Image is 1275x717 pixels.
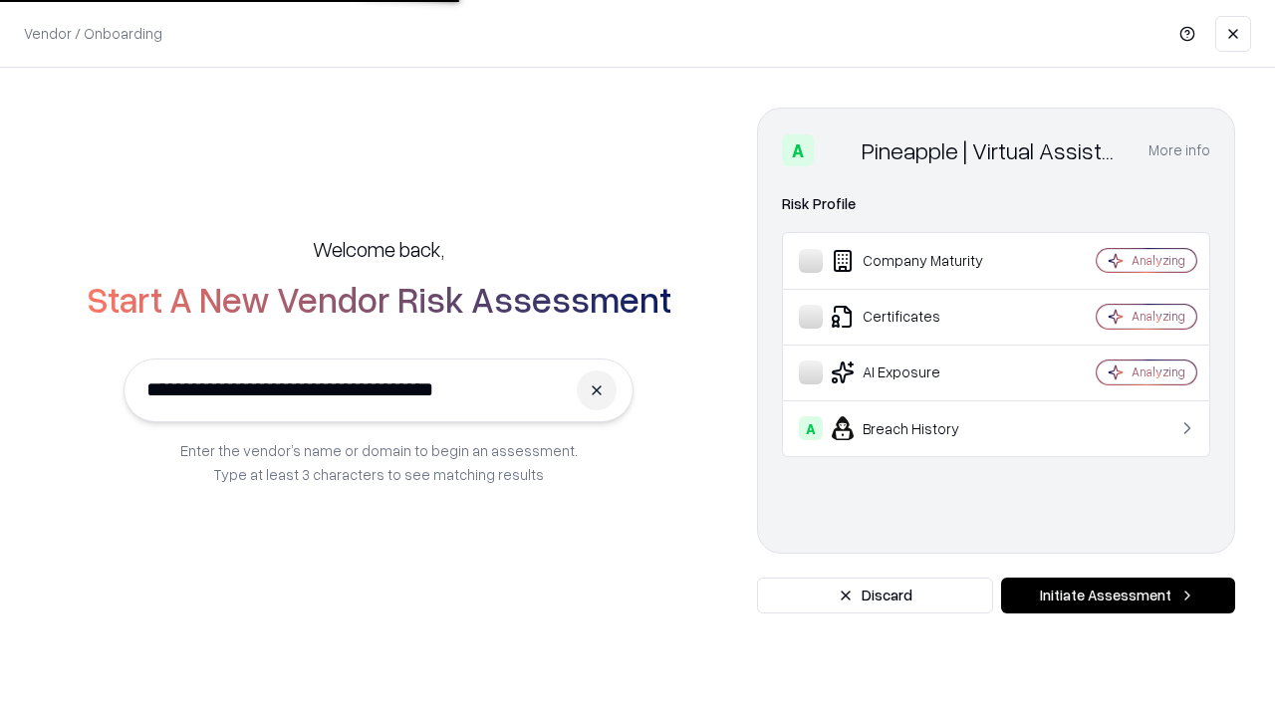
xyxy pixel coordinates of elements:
[799,416,1037,440] div: Breach History
[799,249,1037,273] div: Company Maturity
[313,235,444,263] h5: Welcome back,
[87,279,671,319] h2: Start A New Vendor Risk Assessment
[1132,308,1185,325] div: Analyzing
[1132,252,1185,269] div: Analyzing
[799,305,1037,329] div: Certificates
[24,23,162,44] p: Vendor / Onboarding
[862,134,1125,166] div: Pineapple | Virtual Assistant Agency
[1132,363,1185,380] div: Analyzing
[782,134,814,166] div: A
[822,134,854,166] img: Pineapple | Virtual Assistant Agency
[1001,578,1235,613] button: Initiate Assessment
[1148,132,1210,168] button: More info
[180,438,578,486] p: Enter the vendor’s name or domain to begin an assessment. Type at least 3 characters to see match...
[757,578,993,613] button: Discard
[782,192,1210,216] div: Risk Profile
[799,360,1037,384] div: AI Exposure
[799,416,823,440] div: A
